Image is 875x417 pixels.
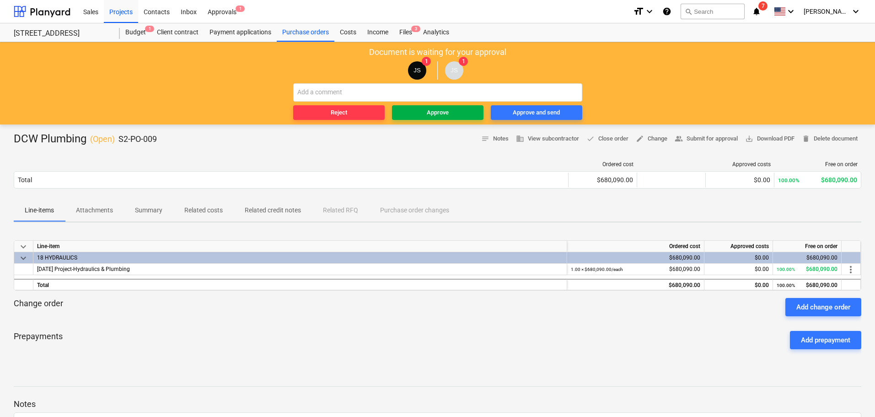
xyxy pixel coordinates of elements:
[362,23,394,42] div: Income
[777,283,795,288] small: 100.00%
[369,47,506,58] p: Document is waiting for your approval
[572,176,633,184] div: $680,090.00
[571,264,700,275] div: $680,090.00
[804,8,849,15] span: [PERSON_NAME]
[331,108,347,118] div: Reject
[76,206,113,215] p: Attachments
[516,135,524,143] span: business
[184,206,223,215] p: Related costs
[586,134,628,144] span: Close order
[14,29,109,38] div: [STREET_ADDRESS]
[18,176,32,184] div: Total
[236,5,245,12] span: 1
[459,57,468,66] span: 1
[120,23,151,42] a: Budget1
[513,108,560,118] div: Approve and send
[18,241,29,252] span: keyboard_arrow_down
[675,134,738,144] span: Submit for approval
[644,6,655,17] i: keyboard_arrow_down
[571,252,700,264] div: $680,090.00
[773,241,842,252] div: Free on order
[451,67,458,74] span: JS
[14,331,63,349] p: Prepayments
[413,67,421,74] span: JS
[120,23,151,42] div: Budget
[662,6,671,17] i: Knowledge base
[14,298,63,316] p: Change order
[33,241,567,252] div: Line-item
[802,135,810,143] span: delete
[704,241,773,252] div: Approved costs
[151,23,204,42] a: Client contract
[14,132,157,146] div: DCW Plumbing
[418,23,455,42] a: Analytics
[411,26,420,32] span: 3
[785,6,796,17] i: keyboard_arrow_down
[802,134,858,144] span: Delete document
[845,264,856,275] span: more_vert
[277,23,334,42] a: Purchase orders
[632,132,671,146] button: Change
[745,134,794,144] span: Download PDF
[204,23,277,42] a: Payment applications
[777,252,837,264] div: $680,090.00
[18,253,29,264] span: keyboard_arrow_down
[491,105,582,120] button: Approve and send
[37,266,130,272] span: 3-18-01 Project-Hydraulics & Plumbing
[37,252,563,263] div: 18 HYDRAULICS
[572,161,633,168] div: Ordered cost
[445,61,463,80] div: Jacob Salta
[478,132,512,146] button: Notes
[790,331,861,349] button: Add prepayment
[778,176,857,184] div: $680,090.00
[293,105,385,120] button: Reject
[392,105,483,120] button: Approve
[777,267,795,272] small: 100.00%
[741,132,798,146] button: Download PDF
[796,301,850,313] div: Add change order
[90,134,115,145] p: ( Open )
[636,135,644,143] span: edit
[14,399,861,410] p: Notes
[394,23,418,42] div: Files
[145,26,154,32] span: 1
[778,177,800,184] small: 100.00%
[778,161,858,168] div: Free on order
[583,132,632,146] button: Close order
[709,176,770,184] div: $0.00
[586,135,595,143] span: done
[685,8,692,15] span: search
[427,108,449,118] div: Approve
[777,280,837,291] div: $680,090.00
[777,264,837,275] div: $680,090.00
[293,83,582,102] input: Add a comment
[135,206,162,215] p: Summary
[829,373,875,417] iframe: Chat Widget
[33,279,567,290] div: Total
[481,134,509,144] span: Notes
[671,132,741,146] button: Submit for approval
[408,61,426,80] div: Jacob Salta
[785,298,861,316] button: Add change order
[801,334,850,346] div: Add prepayment
[708,264,769,275] div: $0.00
[334,23,362,42] a: Costs
[633,6,644,17] i: format_size
[675,135,683,143] span: people_alt
[850,6,861,17] i: keyboard_arrow_down
[394,23,418,42] a: Files3
[422,57,431,66] span: 1
[752,6,761,17] i: notifications
[481,135,489,143] span: notes
[758,1,768,11] span: 7
[709,161,771,168] div: Approved costs
[681,4,745,19] button: Search
[25,206,54,215] p: Line-items
[571,267,623,272] small: 1.00 × $680,090.00 / each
